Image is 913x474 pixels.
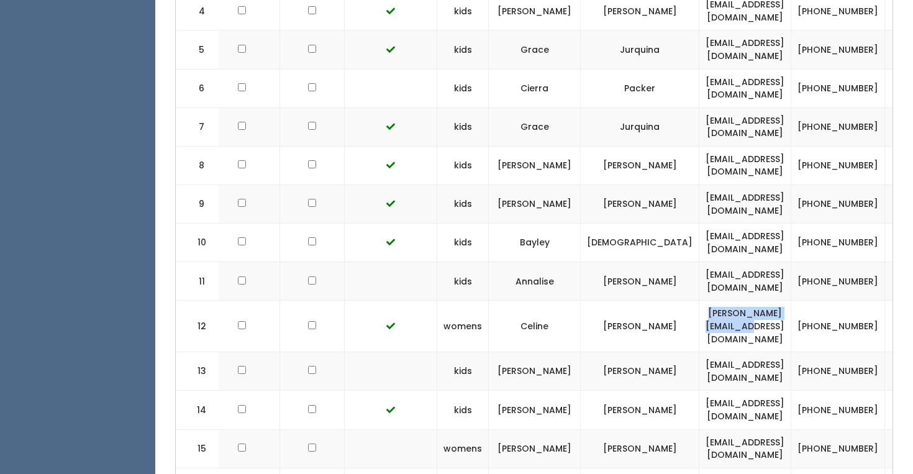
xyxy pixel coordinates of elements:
[699,262,791,301] td: [EMAIL_ADDRESS][DOMAIN_NAME]
[581,107,699,146] td: Jurquina
[176,69,219,107] td: 6
[791,107,885,146] td: [PHONE_NUMBER]
[581,30,699,69] td: Jurquina
[489,107,581,146] td: Grace
[699,224,791,262] td: [EMAIL_ADDRESS][DOMAIN_NAME]
[437,262,489,301] td: kids
[437,224,489,262] td: kids
[437,301,489,352] td: womens
[791,262,885,301] td: [PHONE_NUMBER]
[176,185,219,224] td: 9
[699,30,791,69] td: [EMAIL_ADDRESS][DOMAIN_NAME]
[581,146,699,185] td: [PERSON_NAME]
[489,185,581,224] td: [PERSON_NAME]
[176,146,219,185] td: 8
[581,391,699,429] td: [PERSON_NAME]
[176,107,219,146] td: 7
[699,185,791,224] td: [EMAIL_ADDRESS][DOMAIN_NAME]
[791,30,885,69] td: [PHONE_NUMBER]
[699,391,791,429] td: [EMAIL_ADDRESS][DOMAIN_NAME]
[699,429,791,468] td: [EMAIL_ADDRESS][DOMAIN_NAME]
[699,146,791,185] td: [EMAIL_ADDRESS][DOMAIN_NAME]
[489,262,581,301] td: Annalise
[791,391,885,429] td: [PHONE_NUMBER]
[437,30,489,69] td: kids
[699,107,791,146] td: [EMAIL_ADDRESS][DOMAIN_NAME]
[489,352,581,391] td: [PERSON_NAME]
[176,429,219,468] td: 15
[437,107,489,146] td: kids
[489,146,581,185] td: [PERSON_NAME]
[489,30,581,69] td: Grace
[437,429,489,468] td: womens
[581,301,699,352] td: [PERSON_NAME]
[437,352,489,391] td: kids
[176,301,219,352] td: 12
[581,429,699,468] td: [PERSON_NAME]
[791,429,885,468] td: [PHONE_NUMBER]
[791,185,885,224] td: [PHONE_NUMBER]
[176,30,219,69] td: 5
[437,146,489,185] td: kids
[581,352,699,391] td: [PERSON_NAME]
[489,429,581,468] td: [PERSON_NAME]
[581,69,699,107] td: Packer
[791,69,885,107] td: [PHONE_NUMBER]
[581,185,699,224] td: [PERSON_NAME]
[437,185,489,224] td: kids
[489,69,581,107] td: Cierra
[791,301,885,352] td: [PHONE_NUMBER]
[489,391,581,429] td: [PERSON_NAME]
[176,391,219,429] td: 14
[791,146,885,185] td: [PHONE_NUMBER]
[581,224,699,262] td: [DEMOGRAPHIC_DATA]
[489,301,581,352] td: Celine
[176,224,219,262] td: 10
[699,301,791,352] td: [PERSON_NAME][EMAIL_ADDRESS][DOMAIN_NAME]
[791,224,885,262] td: [PHONE_NUMBER]
[699,69,791,107] td: [EMAIL_ADDRESS][DOMAIN_NAME]
[489,224,581,262] td: Bayley
[176,352,219,391] td: 13
[437,391,489,429] td: kids
[437,69,489,107] td: kids
[699,352,791,391] td: [EMAIL_ADDRESS][DOMAIN_NAME]
[791,352,885,391] td: [PHONE_NUMBER]
[176,262,219,301] td: 11
[581,262,699,301] td: [PERSON_NAME]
